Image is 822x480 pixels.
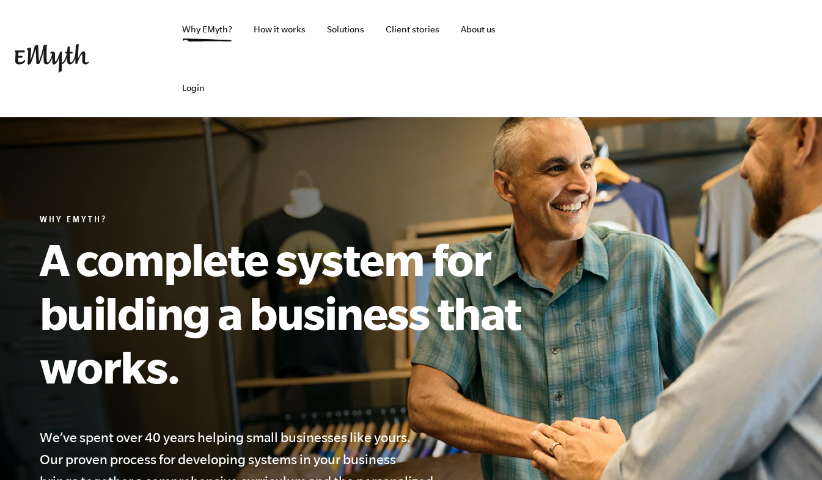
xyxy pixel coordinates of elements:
[40,215,578,227] h6: Why EMyth?
[761,421,822,480] iframe: Chat Widget
[40,232,578,393] h1: A complete system for building a business that works.
[545,45,673,72] iframe: Embedded CTA
[172,59,215,117] a: Login
[15,44,89,73] img: EMyth
[679,45,807,72] iframe: Embedded CTA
